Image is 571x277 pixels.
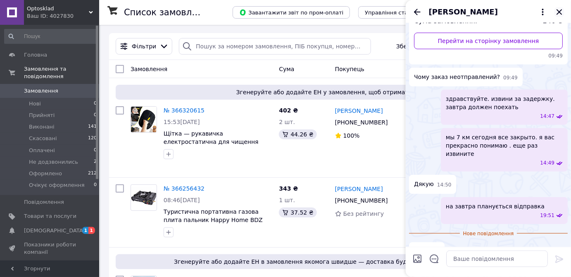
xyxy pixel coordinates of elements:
span: Cума [279,66,294,72]
span: 1 [82,227,89,234]
button: Закрити [554,7,564,17]
span: Завантажити звіт по пром-оплаті [239,9,343,16]
span: Не додзвонились [29,158,78,166]
span: 100% [343,132,360,139]
span: Згенеруйте або додайте ЕН у замовлення, щоб отримати оплату [119,88,553,96]
span: Згенеруйте або додайте ЕН в замовлення якомога швидше — доставка буде безкоштовною для покупця [119,258,553,266]
span: [DEMOGRAPHIC_DATA] [24,227,85,234]
span: Замовлення [24,87,58,95]
span: здравствуйте. извини за задержку. завтра должен поехать [446,95,563,111]
span: 343 ₴ [279,185,298,192]
a: Фото товару [131,184,157,211]
span: 120 [88,135,97,142]
span: 08:46[DATE] [164,197,200,203]
h1: Список замовлень [124,7,208,17]
a: № 366256432 [164,185,205,192]
a: Фото товару [131,106,157,133]
span: 0 [94,147,97,154]
input: Пошук за номером замовлення, ПІБ покупця, номером телефону, Email, номером накладної [179,38,371,55]
img: Фото товару [131,107,157,132]
div: [PHONE_NUMBER] [333,195,390,206]
span: Дякую [414,180,434,189]
span: Оформлено [29,170,62,177]
span: Головна [24,51,47,59]
span: Управління статусами [365,10,428,16]
span: Товари та послуги [24,213,76,220]
span: Повідомлення [24,198,64,206]
button: Назад [412,7,422,17]
span: 14:47 12.10.2025 [540,113,554,120]
a: № 366320615 [164,107,205,114]
span: [PERSON_NAME] [429,7,498,17]
div: Ваш ID: 4027830 [27,12,99,20]
button: Управління статусами [358,6,435,19]
span: 1 [88,227,95,234]
span: 14:50 12.10.2025 [437,181,452,189]
span: Замовлення [131,66,167,72]
a: Перейти на сторінку замовлення [414,33,563,49]
span: 2 шт. [279,119,295,125]
span: Скасовані [29,135,57,142]
span: мы 7 км сегодня все закрыто. я вас прекрасно понимаю . еще раз извините [446,133,563,158]
button: [PERSON_NAME] [429,7,548,17]
span: Виконані [29,123,55,131]
button: Відкрити шаблони відповідей [429,253,440,264]
span: 0 [94,181,97,189]
span: 09:49 12.10.2025 [503,74,518,81]
span: Без рейтингу [343,210,384,217]
img: Фото товару [131,187,157,208]
span: Нове повідомлення [460,230,517,237]
span: Збережені фільтри: [396,42,457,50]
span: Прийняті [29,112,55,119]
span: Покупець [335,66,364,72]
span: Фільтри [132,42,156,50]
span: 15:53[DATE] [164,119,200,125]
span: 0 [94,100,97,107]
button: Завантажити звіт по пром-оплаті [233,6,350,19]
span: Замовлення та повідомлення [24,65,99,80]
span: 14:49 12.10.2025 [540,160,554,167]
span: 2 [94,158,97,166]
a: Туристична портативна газова плита пальник Happy Home BDZ 155-A [164,208,263,232]
span: Очікує оформлення [29,181,85,189]
span: Оплачені [29,147,55,154]
span: 1 шт. [279,197,295,203]
div: 37.52 ₴ [279,208,316,217]
span: на завтра планується відправка [446,202,545,210]
span: 19:51 12.10.2025 [540,212,554,219]
span: 09:49 12.10.2025 [414,53,563,60]
a: [PERSON_NAME] [335,185,383,193]
span: Чому заказ неотправлений? [414,73,500,81]
span: Нові [29,100,41,107]
span: 212 [88,170,97,177]
a: [PERSON_NAME] [335,107,383,115]
span: Показники роботи компанії [24,241,76,256]
div: [PHONE_NUMBER] [333,117,390,128]
div: 44.26 ₴ [279,129,316,139]
input: Пошук [4,29,98,44]
span: 402 ₴ [279,107,298,114]
span: 0 [94,112,97,119]
a: Щітка — рукавичка електростатична для чищення одягу там меблів від шерсті хатніх тварин [164,130,271,162]
span: 141 [88,123,97,131]
span: Optosklad [27,5,89,12]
